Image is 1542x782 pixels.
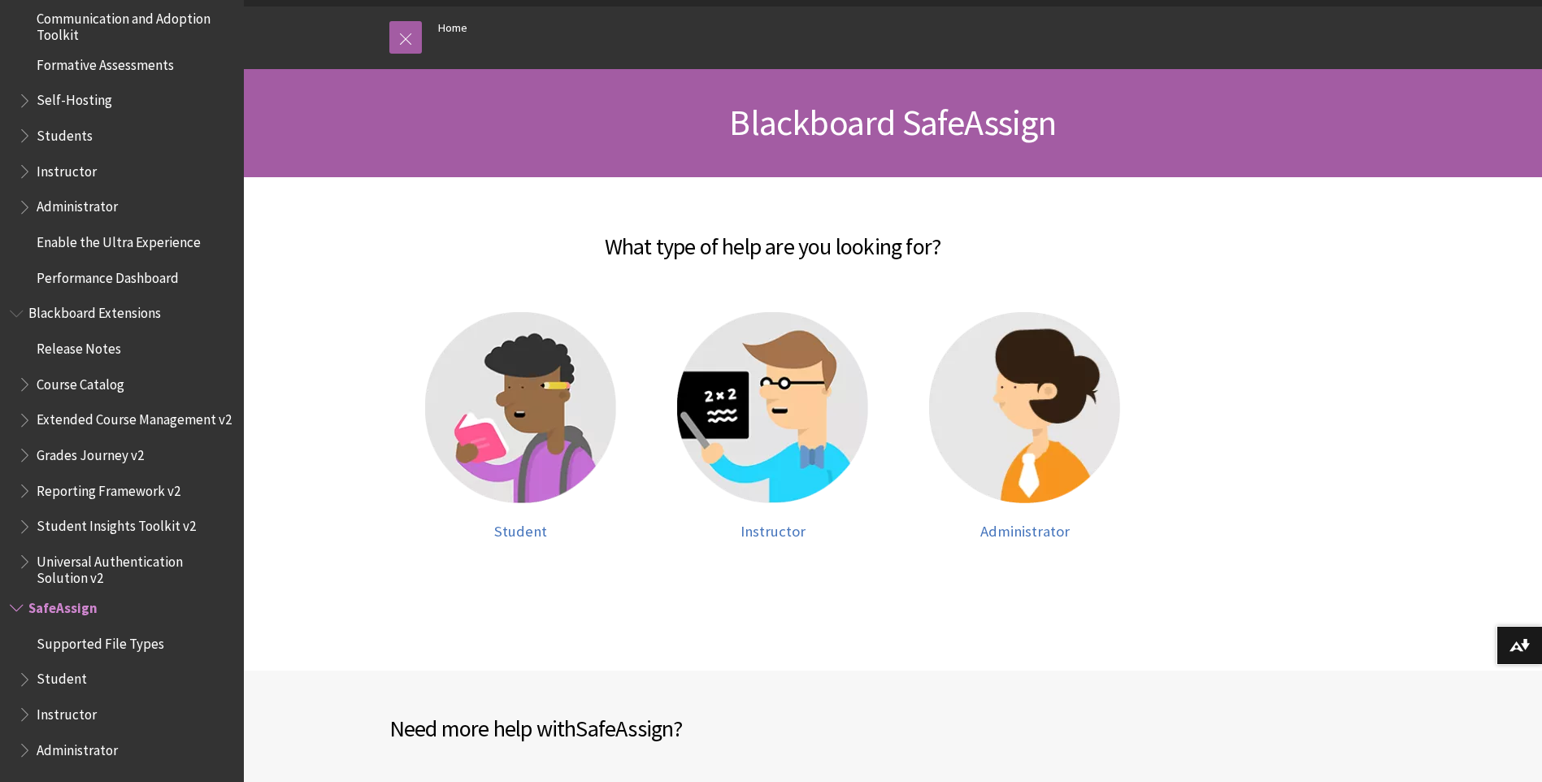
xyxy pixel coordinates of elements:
span: Student [37,666,87,688]
span: SafeAssign [28,594,98,616]
h2: What type of help are you looking for? [269,210,1277,263]
span: Extended Course Management v2 [37,406,232,428]
nav: Book outline for Blackboard Extensions [10,300,234,587]
span: Performance Dashboard [37,264,179,286]
span: Blackboard SafeAssign [729,100,1056,145]
span: Instructor [37,158,97,180]
h2: Need more help with ? [389,711,893,745]
span: Instructor [741,522,806,541]
span: Reporting Framework v2 [37,477,180,499]
span: Blackboard Extensions [28,300,161,322]
span: Communication and Adoption Toolkit [37,5,232,43]
span: Self-Hosting [37,87,112,109]
img: Student help [425,312,616,503]
nav: Book outline for Blackboard SafeAssign [10,594,234,763]
span: Administrator [37,193,118,215]
span: SafeAssign [576,714,673,743]
a: Home [438,18,467,38]
span: Enable the Ultra Experience [37,228,201,250]
span: Grades Journey v2 [37,441,144,463]
span: Students [37,122,93,144]
span: Administrator [980,522,1070,541]
span: Administrator [37,736,118,758]
a: Instructor help Instructor [663,312,883,541]
img: Instructor help [677,312,868,503]
span: Supported File Types [37,630,164,652]
a: Student help Student [411,312,631,541]
img: Administrator help [929,312,1120,503]
span: Release Notes [37,335,121,357]
span: Universal Authentication Solution v2 [37,548,232,586]
span: Student Insights Toolkit v2 [37,513,196,535]
span: Course Catalog [37,371,124,393]
span: Formative Assessments [37,51,174,73]
span: Instructor [37,701,97,723]
span: Student [494,522,547,541]
a: Administrator help Administrator [915,312,1135,541]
